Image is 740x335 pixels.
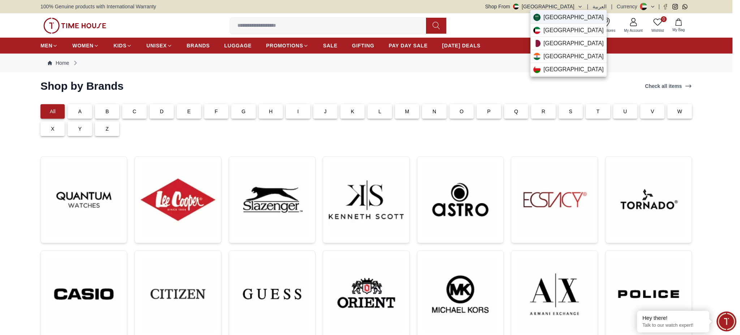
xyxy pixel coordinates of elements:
[533,27,541,34] img: Kuwait
[642,314,704,322] div: Hey there!
[543,13,604,22] span: [GEOGRAPHIC_DATA]
[543,65,604,74] span: [GEOGRAPHIC_DATA]
[717,311,736,331] div: Chat Widget
[543,26,604,35] span: [GEOGRAPHIC_DATA]
[533,40,541,47] img: Qatar
[533,66,541,73] img: Oman
[543,39,604,48] span: [GEOGRAPHIC_DATA]
[533,14,541,21] img: Saudi Arabia
[543,52,604,61] span: [GEOGRAPHIC_DATA]
[533,53,541,60] img: India
[642,322,704,328] p: Talk to our watch expert!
